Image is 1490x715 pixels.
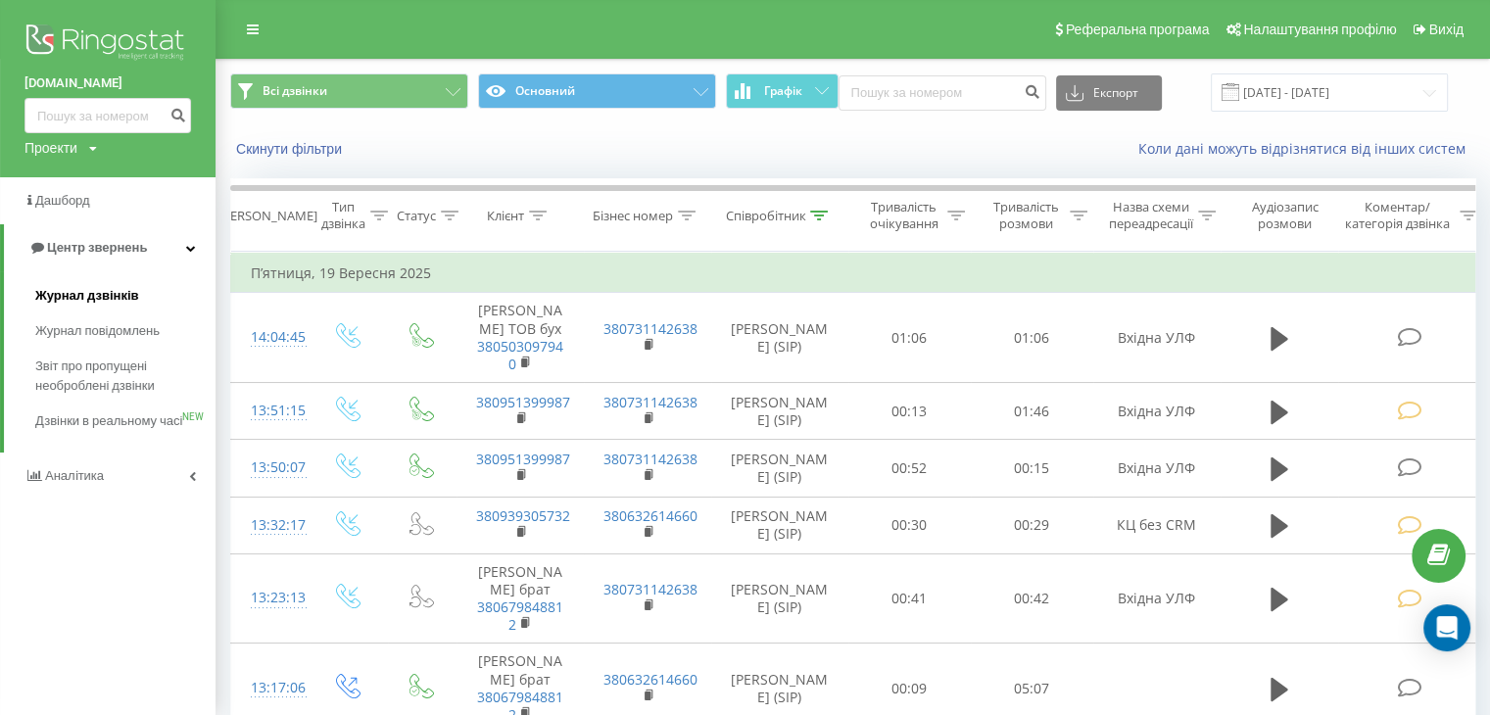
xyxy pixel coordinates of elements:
[251,506,290,545] div: 13:32:17
[45,468,104,483] span: Аналiтика
[1093,293,1221,383] td: Вхідна УЛФ
[1237,199,1332,232] div: Аудіозапис розмови
[397,208,436,224] div: Статус
[24,138,77,158] div: Проекти
[1093,497,1221,553] td: КЦ без CRM
[230,73,468,109] button: Всі дзвінки
[4,224,216,271] a: Центр звернень
[478,73,716,109] button: Основний
[711,440,848,497] td: [PERSON_NAME] (SIP)
[476,393,570,411] a: 380951399987
[1066,22,1210,37] span: Реферальна програма
[603,670,697,689] a: 380632614660
[603,580,697,598] a: 380731142638
[35,411,182,431] span: Дзвінки в реальному часі
[848,383,971,440] td: 00:13
[711,293,848,383] td: [PERSON_NAME] (SIP)
[251,579,290,617] div: 13:23:13
[971,293,1093,383] td: 01:06
[848,440,971,497] td: 00:52
[457,553,584,643] td: [PERSON_NAME] брат
[603,450,697,468] a: 380731142638
[839,75,1046,111] input: Пошук за номером
[1093,440,1221,497] td: Вхідна УЛФ
[24,73,191,93] a: [DOMAIN_NAME]
[251,669,290,707] div: 13:17:06
[725,208,805,224] div: Співробітник
[251,449,290,487] div: 13:50:07
[321,199,365,232] div: Тип дзвінка
[1340,199,1455,232] div: Коментар/категорія дзвінка
[1093,383,1221,440] td: Вхідна УЛФ
[1423,604,1470,651] div: Open Intercom Messenger
[476,450,570,468] a: 380951399987
[865,199,942,232] div: Тривалість очікування
[711,553,848,643] td: [PERSON_NAME] (SIP)
[218,208,317,224] div: [PERSON_NAME]
[848,293,971,383] td: 01:06
[35,193,90,208] span: Дашборд
[711,497,848,553] td: [PERSON_NAME] (SIP)
[1056,75,1162,111] button: Експорт
[457,293,584,383] td: [PERSON_NAME] ТОВ бух
[711,383,848,440] td: [PERSON_NAME] (SIP)
[35,404,216,439] a: Дзвінки в реальному часіNEW
[251,392,290,430] div: 13:51:15
[603,393,697,411] a: 380731142638
[231,254,1485,293] td: П’ятниця, 19 Вересня 2025
[251,318,290,357] div: 14:04:45
[603,319,697,338] a: 380731142638
[35,286,139,306] span: Журнал дзвінків
[263,83,327,99] span: Всі дзвінки
[971,440,1093,497] td: 00:15
[1138,139,1475,158] a: Коли дані можуть відрізнятися вiд інших систем
[487,208,524,224] div: Клієнт
[24,20,191,69] img: Ringostat logo
[1243,22,1396,37] span: Налаштування профілю
[848,553,971,643] td: 00:41
[987,199,1065,232] div: Тривалість розмови
[848,497,971,553] td: 00:30
[971,383,1093,440] td: 01:46
[764,84,802,98] span: Графік
[35,278,216,313] a: Журнал дзвінків
[971,553,1093,643] td: 00:42
[24,98,191,133] input: Пошук за номером
[593,208,673,224] div: Бізнес номер
[476,506,570,525] a: 380939305732
[971,497,1093,553] td: 00:29
[35,357,206,396] span: Звіт про пропущені необроблені дзвінки
[35,313,216,349] a: Журнал повідомлень
[1093,553,1221,643] td: Вхідна УЛФ
[477,597,563,634] a: 380679848812
[35,321,160,341] span: Журнал повідомлень
[47,240,147,255] span: Центр звернень
[1109,199,1193,232] div: Назва схеми переадресації
[603,506,697,525] a: 380632614660
[230,140,352,158] button: Скинути фільтри
[726,73,839,109] button: Графік
[1429,22,1464,37] span: Вихід
[477,337,563,373] a: 380503097940
[35,349,216,404] a: Звіт про пропущені необроблені дзвінки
